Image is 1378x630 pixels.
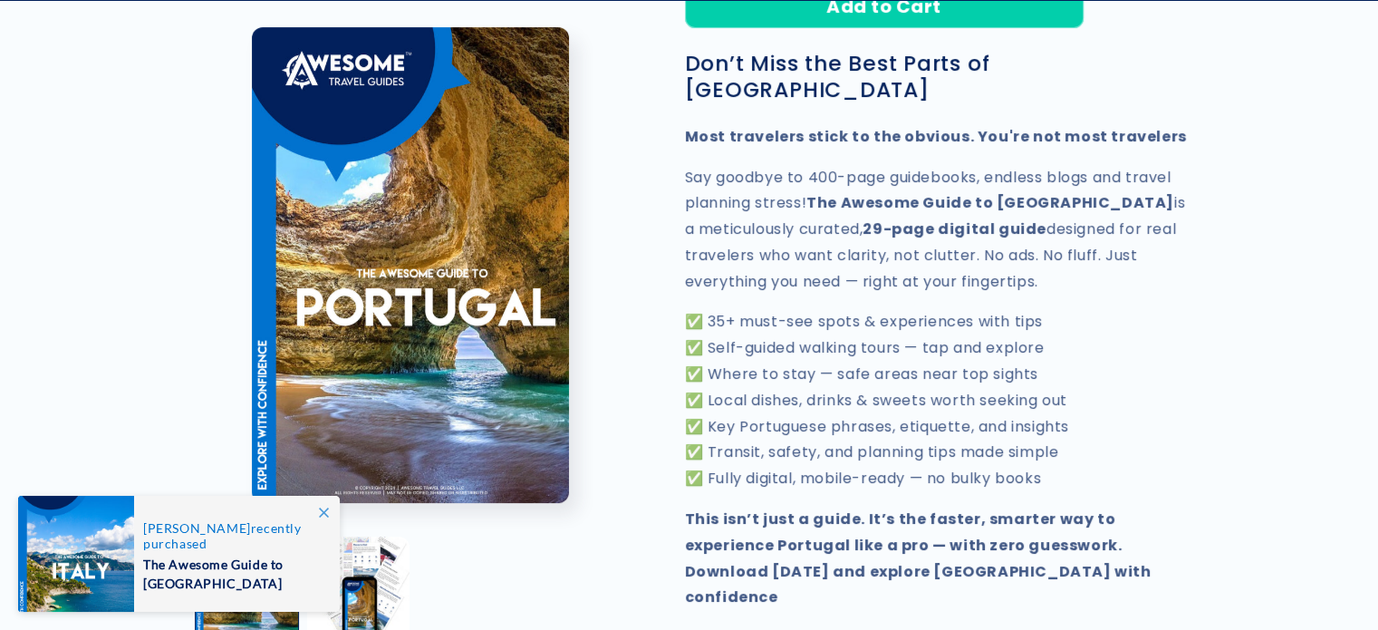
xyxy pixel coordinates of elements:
p: ✅ 35+ must-see spots & experiences with tips ✅ Self-guided walking tours — tap and explore ✅ Wher... [685,309,1188,492]
strong: Most travelers stick to the obvious. You're not most travelers [685,126,1187,147]
p: Say goodbye to 400-page guidebooks, endless blogs and travel planning stress! is a meticulously c... [685,165,1188,296]
span: recently purchased [143,520,321,551]
strong: 29-page digital guide [862,218,1046,239]
span: [PERSON_NAME] [143,520,251,536]
strong: This isn’t just a guide. It’s the faster, smarter way to experience Portugal like a pro — with ze... [685,509,1152,607]
span: The Awesome Guide to [GEOGRAPHIC_DATA] [143,551,321,593]
h3: Don’t Miss the Best Parts of [GEOGRAPHIC_DATA] [685,51,1188,103]
strong: The Awesome Guide to [GEOGRAPHIC_DATA] [806,192,1174,213]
